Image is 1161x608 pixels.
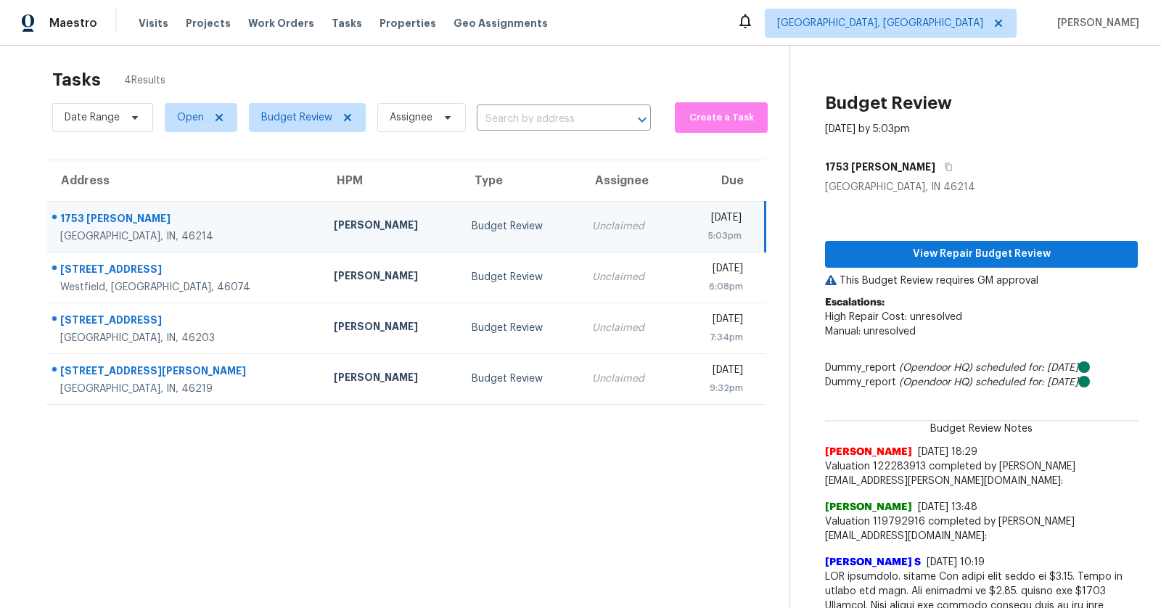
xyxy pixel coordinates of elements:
span: Geo Assignments [454,16,548,30]
div: [DATE] [689,363,742,381]
span: [PERSON_NAME] S [825,555,921,570]
div: [STREET_ADDRESS] [60,262,311,280]
span: [DATE] 18:29 [918,447,977,457]
b: Escalations: [825,297,885,308]
span: [DATE] 13:48 [918,502,977,512]
div: [DATE] by 5:03pm [825,122,910,136]
div: 9:32pm [689,381,742,395]
button: Create a Task [675,102,768,133]
div: Unclaimed [592,270,665,284]
span: Assignee [390,110,432,125]
i: (Opendoor HQ) [899,377,972,387]
div: Dummy_report [825,361,1138,375]
span: Visits [139,16,168,30]
span: Valuation 122283913 completed by [PERSON_NAME][EMAIL_ADDRESS][PERSON_NAME][DOMAIN_NAME]: [825,459,1138,488]
span: Create a Task [682,110,760,126]
div: [STREET_ADDRESS][PERSON_NAME] [60,363,311,382]
th: HPM [322,160,460,201]
span: Maestro [49,16,97,30]
span: 4 Results [124,73,165,88]
div: [PERSON_NAME] [334,218,448,236]
h2: Budget Review [825,96,952,110]
div: 5:03pm [689,229,742,243]
p: This Budget Review requires GM approval [825,274,1138,288]
span: Projects [186,16,231,30]
div: Unclaimed [592,219,665,234]
div: [GEOGRAPHIC_DATA], IN 46214 [825,180,1138,194]
i: scheduled for: [DATE] [975,363,1078,373]
div: [DATE] [689,261,742,279]
button: Copy Address [935,154,955,180]
div: [DATE] [689,210,742,229]
div: Westfield, [GEOGRAPHIC_DATA], 46074 [60,280,311,295]
th: Assignee [580,160,677,201]
span: Date Range [65,110,120,125]
div: Budget Review [472,219,569,234]
div: [STREET_ADDRESS] [60,313,311,331]
th: Type [460,160,580,201]
span: Budget Review [261,110,332,125]
div: Budget Review [472,371,569,386]
button: View Repair Budget Review [825,241,1138,268]
span: Budget Review Notes [922,422,1041,436]
div: [GEOGRAPHIC_DATA], IN, 46219 [60,382,311,396]
div: Budget Review [472,321,569,335]
i: (Opendoor HQ) [899,363,972,373]
span: Tasks [332,18,362,28]
div: Dummy_report [825,375,1138,390]
span: Properties [380,16,436,30]
span: [DATE] 10:19 [927,557,985,567]
span: [PERSON_NAME] [1051,16,1139,30]
span: [PERSON_NAME] [825,445,912,459]
button: Open [632,110,652,130]
div: Budget Review [472,270,569,284]
div: [PERSON_NAME] [334,319,448,337]
h5: 1753 [PERSON_NAME] [825,160,935,174]
div: [PERSON_NAME] [334,268,448,287]
i: scheduled for: [DATE] [975,377,1078,387]
input: Search by address [477,108,610,131]
th: Due [677,160,765,201]
div: [GEOGRAPHIC_DATA], IN, 46214 [60,229,311,244]
div: 1753 [PERSON_NAME] [60,211,311,229]
div: Unclaimed [592,321,665,335]
span: Work Orders [248,16,314,30]
div: Unclaimed [592,371,665,386]
span: [GEOGRAPHIC_DATA], [GEOGRAPHIC_DATA] [777,16,983,30]
span: Valuation 119792916 completed by [PERSON_NAME][EMAIL_ADDRESS][DOMAIN_NAME]: [825,514,1138,543]
div: [PERSON_NAME] [334,370,448,388]
div: [GEOGRAPHIC_DATA], IN, 46203 [60,331,311,345]
span: Open [177,110,204,125]
div: 6:08pm [689,279,742,294]
h2: Tasks [52,73,101,87]
span: High Repair Cost: unresolved [825,312,962,322]
span: [PERSON_NAME] [825,500,912,514]
div: [DATE] [689,312,742,330]
span: Manual: unresolved [825,326,916,337]
div: 7:34pm [689,330,742,345]
span: View Repair Budget Review [837,245,1126,263]
th: Address [46,160,322,201]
